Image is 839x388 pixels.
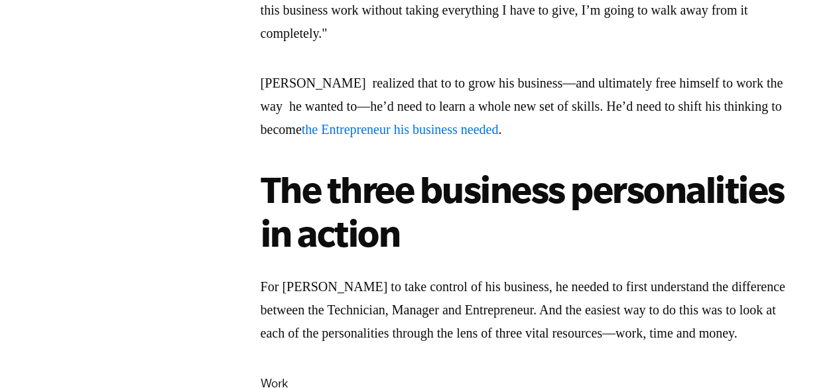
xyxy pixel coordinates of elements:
[261,72,791,141] p: [PERSON_NAME] realized that to to grow his business—and ultimately free himself to work the way h...
[773,324,839,388] iframe: Chat Widget
[261,275,791,345] p: For [PERSON_NAME] to take control of his business, he needed to first understand the difference b...
[302,122,499,137] a: the Entrepreneur his business needed
[261,168,785,253] strong: The three business personalities in action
